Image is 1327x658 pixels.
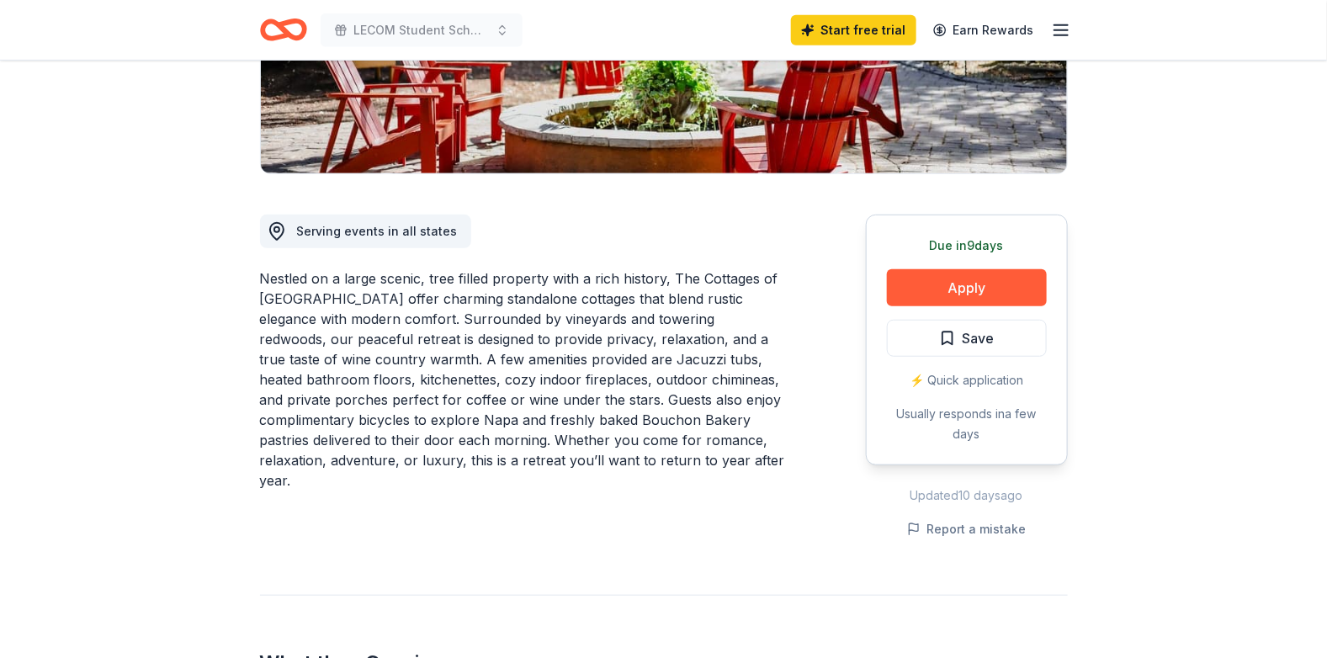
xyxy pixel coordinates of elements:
[887,370,1047,390] div: ⚡️ Quick application
[791,15,916,45] a: Start free trial
[866,486,1068,506] div: Updated 10 days ago
[887,269,1047,306] button: Apply
[260,268,785,491] div: Nestled on a large scenic, tree filled property with a rich history, The Cottages of [GEOGRAPHIC_...
[260,10,307,50] a: Home
[887,320,1047,357] button: Save
[923,15,1044,45] a: Earn Rewards
[354,20,489,40] span: LECOM Student Scholarship Fund Annual Gala
[887,404,1047,444] div: Usually responds in a few days
[907,519,1027,539] button: Report a mistake
[321,13,523,47] button: LECOM Student Scholarship Fund Annual Gala
[297,224,458,238] span: Serving events in all states
[963,327,995,349] span: Save
[887,236,1047,256] div: Due in 9 days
